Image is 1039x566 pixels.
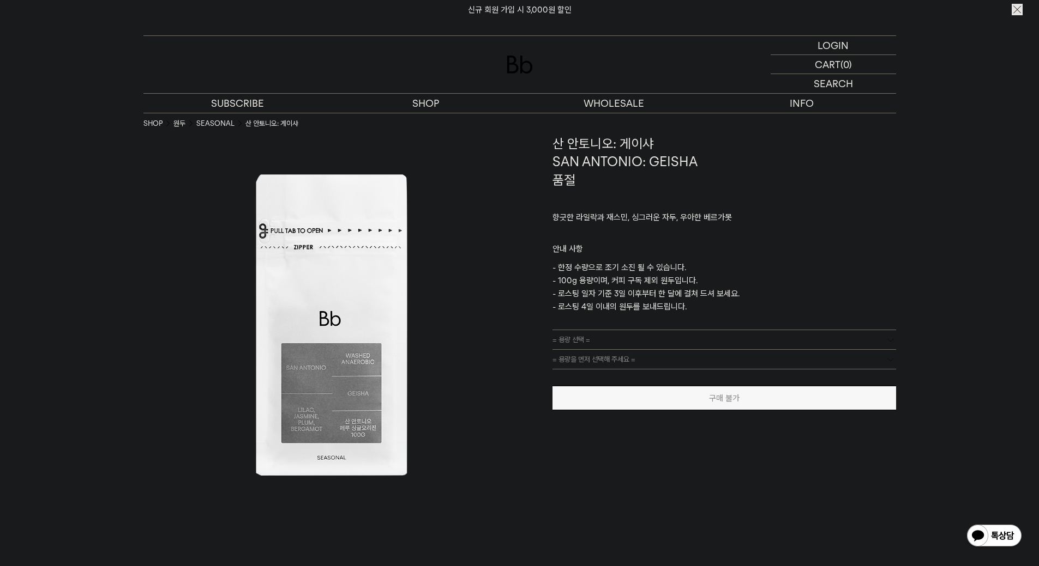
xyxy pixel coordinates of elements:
a: 원두 [173,118,185,129]
p: ㅤ [552,229,896,242]
p: LOGIN [818,36,849,54]
a: LOGIN [771,36,896,55]
a: SHOP [143,118,163,129]
p: WHOLESALE [520,94,708,113]
p: INFO [708,94,896,113]
a: SHOP [332,94,520,113]
p: 향긋한 라일락과 재스민, 싱그러운 자두, 우아한 베르가못 [552,211,896,229]
span: = 용량을 먼저 선택해 주세요 = [552,350,635,369]
a: SUBSCRIBE [143,94,332,113]
img: 카카오톡 채널 1:1 채팅 버튼 [966,524,1023,550]
h3: 산 안토니오: 게이샤 [552,135,896,153]
p: CART [815,55,840,74]
span: = 용량 선택 = [552,330,590,349]
p: SAN ANTONIO: GEISHA [552,153,896,171]
a: CART (0) [771,55,896,74]
p: 안내 사항 [552,242,896,261]
p: SEARCH [814,74,853,93]
p: - 한정 수량으로 조기 소진 될 수 있습니다. - 100g 용량이며, 커피 구독 제외 원두입니다. - 로스팅 일자 기준 3일 이후부터 한 달에 걸쳐 드셔 보세요. - 로스팅 ... [552,261,896,313]
img: 로고 [507,56,533,74]
a: SEASONAL [196,118,235,129]
p: (0) [840,55,852,74]
img: 산 안토니오: 게이샤 [143,135,520,511]
button: 구매 불가 [552,386,896,410]
li: 산 안토니오: 게이샤 [245,118,298,129]
a: 신규 회원 가입 시 3,000원 할인 [468,5,572,15]
p: 품절 [552,171,575,190]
